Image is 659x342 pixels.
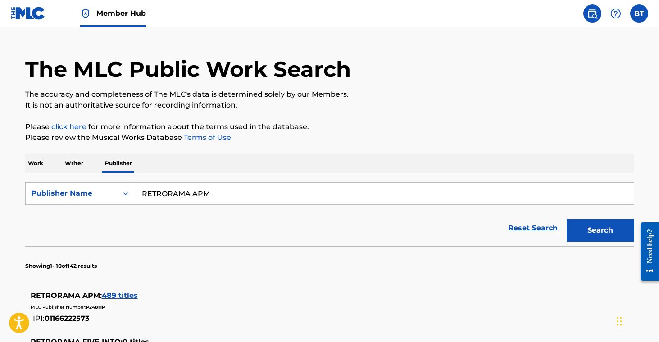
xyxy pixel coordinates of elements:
[25,56,351,83] h1: The MLC Public Work Search
[583,4,601,22] a: Public Search
[504,218,562,238] a: Reset Search
[31,304,86,310] span: MLC Publisher Number:
[614,299,659,342] iframe: Chat Widget
[610,8,621,19] img: help
[25,132,634,143] p: Please review the Musical Works Database
[25,154,46,173] p: Work
[25,262,97,270] p: Showing 1 - 10 of 142 results
[33,314,45,323] span: IPI:
[25,182,634,246] form: Search Form
[25,100,634,111] p: It is not an authoritative source for recording information.
[31,188,112,199] div: Publisher Name
[630,4,648,22] div: User Menu
[11,7,45,20] img: MLC Logo
[617,308,622,335] div: Drag
[51,122,86,131] a: click here
[62,154,86,173] p: Writer
[634,216,659,288] iframe: Resource Center
[587,8,598,19] img: search
[102,154,135,173] p: Publisher
[96,8,146,18] span: Member Hub
[25,89,634,100] p: The accuracy and completeness of The MLC's data is determined solely by our Members.
[102,291,138,300] span: 489 titles
[31,291,102,300] span: RETRORAMA APM :
[86,304,105,310] span: P248HP
[80,8,91,19] img: Top Rightsholder
[25,121,634,132] p: Please for more information about the terms used in the database.
[182,133,231,142] a: Terms of Use
[567,219,634,242] button: Search
[607,4,625,22] div: Help
[45,314,89,323] span: 01166222573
